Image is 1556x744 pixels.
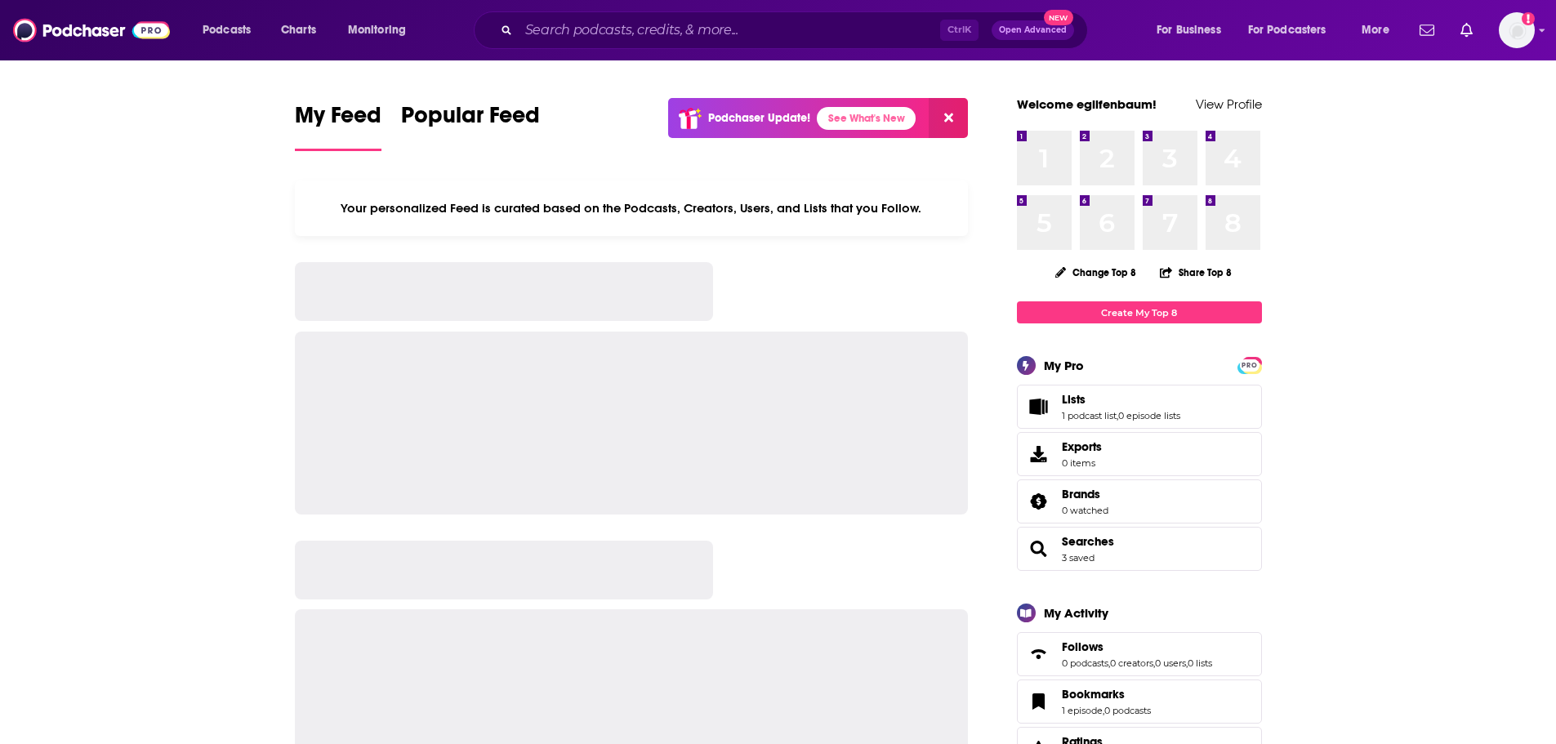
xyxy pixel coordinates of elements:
a: 0 watched [1062,505,1108,516]
a: 1 podcast list [1062,410,1117,421]
button: open menu [1237,17,1350,43]
div: Your personalized Feed is curated based on the Podcasts, Creators, Users, and Lists that you Follow. [295,180,969,236]
button: open menu [1350,17,1410,43]
a: Follows [1062,639,1212,654]
a: Charts [270,17,326,43]
a: PRO [1240,359,1260,371]
div: My Pro [1044,358,1084,373]
a: 0 podcasts [1104,705,1151,716]
a: Follows [1023,643,1055,666]
button: Change Top 8 [1046,262,1147,283]
button: Open AdvancedNew [992,20,1074,40]
span: 0 items [1062,457,1102,469]
span: Monitoring [348,19,406,42]
a: My Feed [295,101,381,151]
button: Share Top 8 [1159,256,1233,288]
span: Bookmarks [1017,679,1262,724]
a: 1 episode [1062,705,1103,716]
span: Brands [1017,479,1262,523]
a: Welcome egilfenbaum! [1017,96,1157,112]
a: Bookmarks [1062,687,1151,702]
p: Podchaser Update! [708,111,810,125]
a: 0 episode lists [1118,410,1180,421]
span: Exports [1062,439,1102,454]
a: Lists [1023,395,1055,418]
a: Show notifications dropdown [1454,16,1479,44]
svg: Add a profile image [1522,12,1535,25]
a: Popular Feed [401,101,540,151]
span: New [1044,10,1073,25]
span: Popular Feed [401,101,540,139]
a: Show notifications dropdown [1413,16,1441,44]
span: Lists [1062,392,1086,407]
a: Exports [1017,432,1262,476]
span: , [1103,705,1104,716]
span: For Business [1157,19,1221,42]
a: Searches [1062,534,1114,549]
a: Searches [1023,537,1055,560]
input: Search podcasts, credits, & more... [519,17,940,43]
a: 0 creators [1110,657,1153,669]
span: , [1108,657,1110,669]
span: , [1153,657,1155,669]
button: open menu [1145,17,1242,43]
a: Lists [1062,392,1180,407]
span: Logged in as egilfenbaum [1499,12,1535,48]
a: 3 saved [1062,552,1095,564]
button: open menu [337,17,427,43]
a: Brands [1062,487,1108,501]
span: Open Advanced [999,26,1067,34]
a: 0 users [1155,657,1186,669]
img: Podchaser - Follow, Share and Rate Podcasts [13,15,170,46]
span: Exports [1023,443,1055,466]
a: 0 lists [1188,657,1212,669]
span: Follows [1017,632,1262,676]
span: Brands [1062,487,1100,501]
span: Searches [1017,527,1262,571]
div: My Activity [1044,605,1108,621]
a: 0 podcasts [1062,657,1108,669]
a: Brands [1023,490,1055,513]
span: Podcasts [203,19,251,42]
span: Ctrl K [940,20,979,41]
span: Charts [281,19,316,42]
a: See What's New [817,107,916,130]
img: User Profile [1499,12,1535,48]
a: Bookmarks [1023,690,1055,713]
span: Lists [1017,385,1262,429]
span: , [1186,657,1188,669]
span: For Podcasters [1248,19,1326,42]
div: Search podcasts, credits, & more... [489,11,1103,49]
span: More [1362,19,1389,42]
span: PRO [1240,359,1260,372]
span: Follows [1062,639,1103,654]
button: open menu [191,17,272,43]
span: , [1117,410,1118,421]
a: View Profile [1196,96,1262,112]
button: Show profile menu [1499,12,1535,48]
a: Create My Top 8 [1017,301,1262,323]
span: My Feed [295,101,381,139]
span: Bookmarks [1062,687,1125,702]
